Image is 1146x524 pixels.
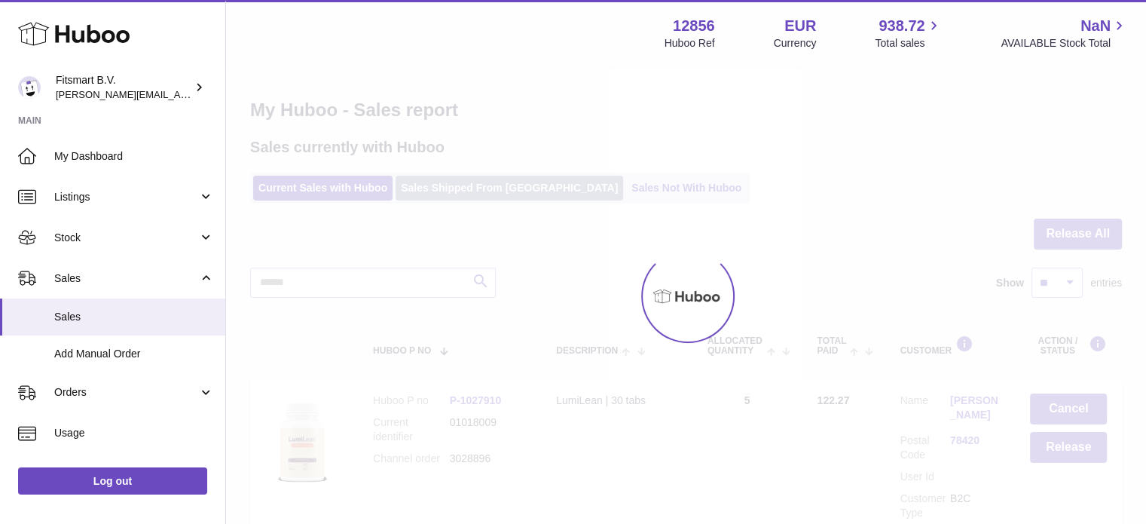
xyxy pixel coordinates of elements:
[665,36,715,51] div: Huboo Ref
[875,36,942,51] span: Total sales
[1001,36,1128,51] span: AVAILABLE Stock Total
[784,16,816,36] strong: EUR
[1001,16,1128,51] a: NaN AVAILABLE Stock Total
[774,36,817,51] div: Currency
[54,385,198,400] span: Orders
[54,271,198,286] span: Sales
[673,16,715,36] strong: 12856
[1080,16,1111,36] span: NaN
[54,231,198,245] span: Stock
[54,149,214,164] span: My Dashboard
[56,73,191,102] div: Fitsmart B.V.
[879,16,924,36] span: 938.72
[54,347,214,361] span: Add Manual Order
[54,426,214,440] span: Usage
[875,16,942,51] a: 938.72 Total sales
[18,467,207,495] a: Log out
[54,310,214,324] span: Sales
[54,190,198,204] span: Listings
[56,88,302,100] span: [PERSON_NAME][EMAIL_ADDRESS][DOMAIN_NAME]
[18,76,41,99] img: jonathan@leaderoo.com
